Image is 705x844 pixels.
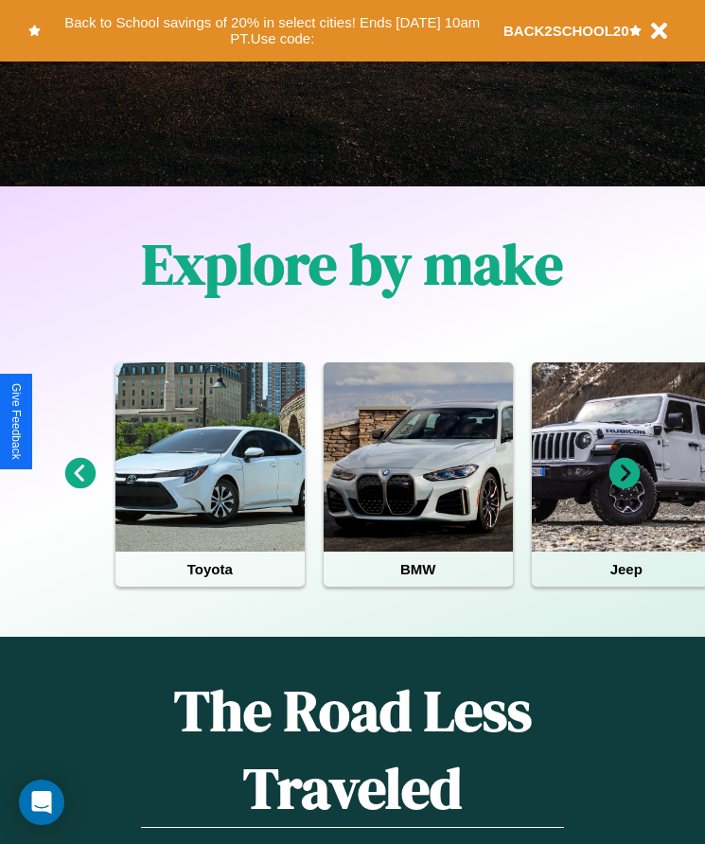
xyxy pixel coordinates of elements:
h1: Explore by make [142,225,563,303]
div: Open Intercom Messenger [19,780,64,825]
h4: Toyota [115,552,305,587]
b: BACK2SCHOOL20 [503,23,629,39]
div: Give Feedback [9,383,23,460]
h1: The Road Less Traveled [141,672,564,828]
button: Back to School savings of 20% in select cities! Ends [DATE] 10am PT.Use code: [41,9,503,52]
h4: BMW [324,552,513,587]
